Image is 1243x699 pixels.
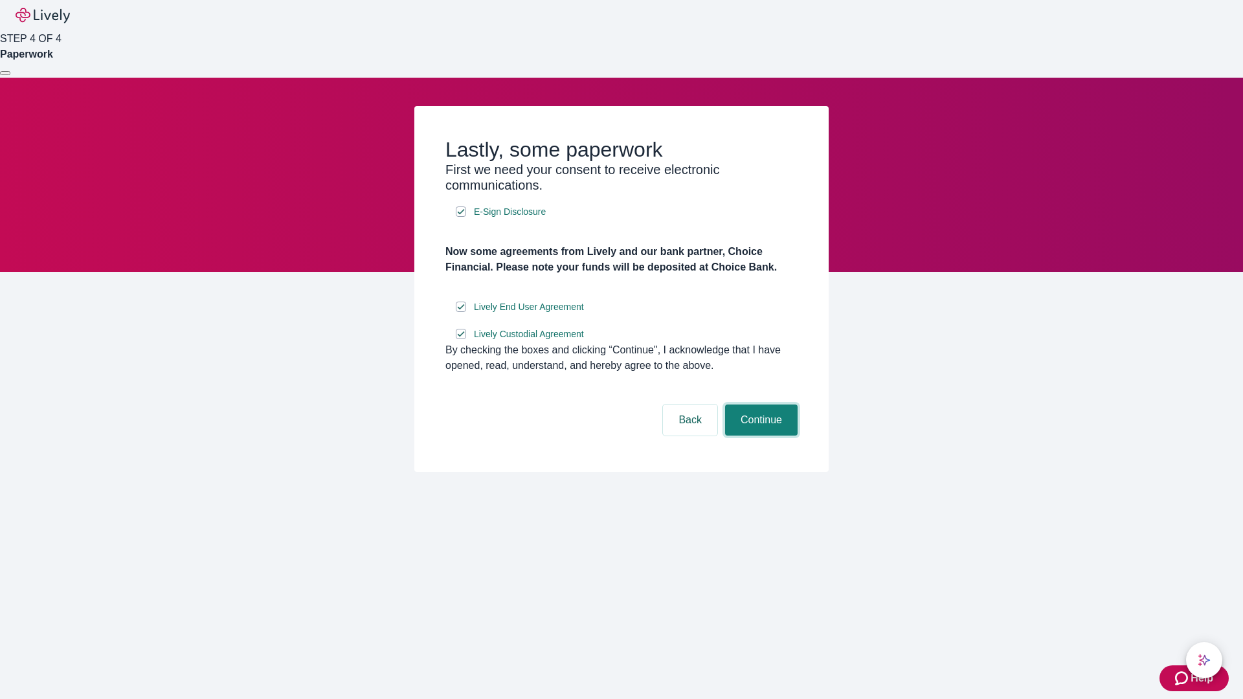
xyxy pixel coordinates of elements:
[474,205,546,219] span: E-Sign Disclosure
[1175,671,1191,686] svg: Zendesk support icon
[1198,654,1211,667] svg: Lively AI Assistant
[16,8,70,23] img: Lively
[445,244,798,275] h4: Now some agreements from Lively and our bank partner, Choice Financial. Please note your funds wi...
[1159,665,1229,691] button: Zendesk support iconHelp
[445,342,798,373] div: By checking the boxes and clicking “Continue", I acknowledge that I have opened, read, understand...
[474,327,584,341] span: Lively Custodial Agreement
[471,204,548,220] a: e-sign disclosure document
[445,162,798,193] h3: First we need your consent to receive electronic communications.
[1186,642,1222,678] button: chat
[445,137,798,162] h2: Lastly, some paperwork
[471,299,587,315] a: e-sign disclosure document
[474,300,584,314] span: Lively End User Agreement
[1191,671,1213,686] span: Help
[663,405,717,436] button: Back
[725,405,798,436] button: Continue
[471,326,587,342] a: e-sign disclosure document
